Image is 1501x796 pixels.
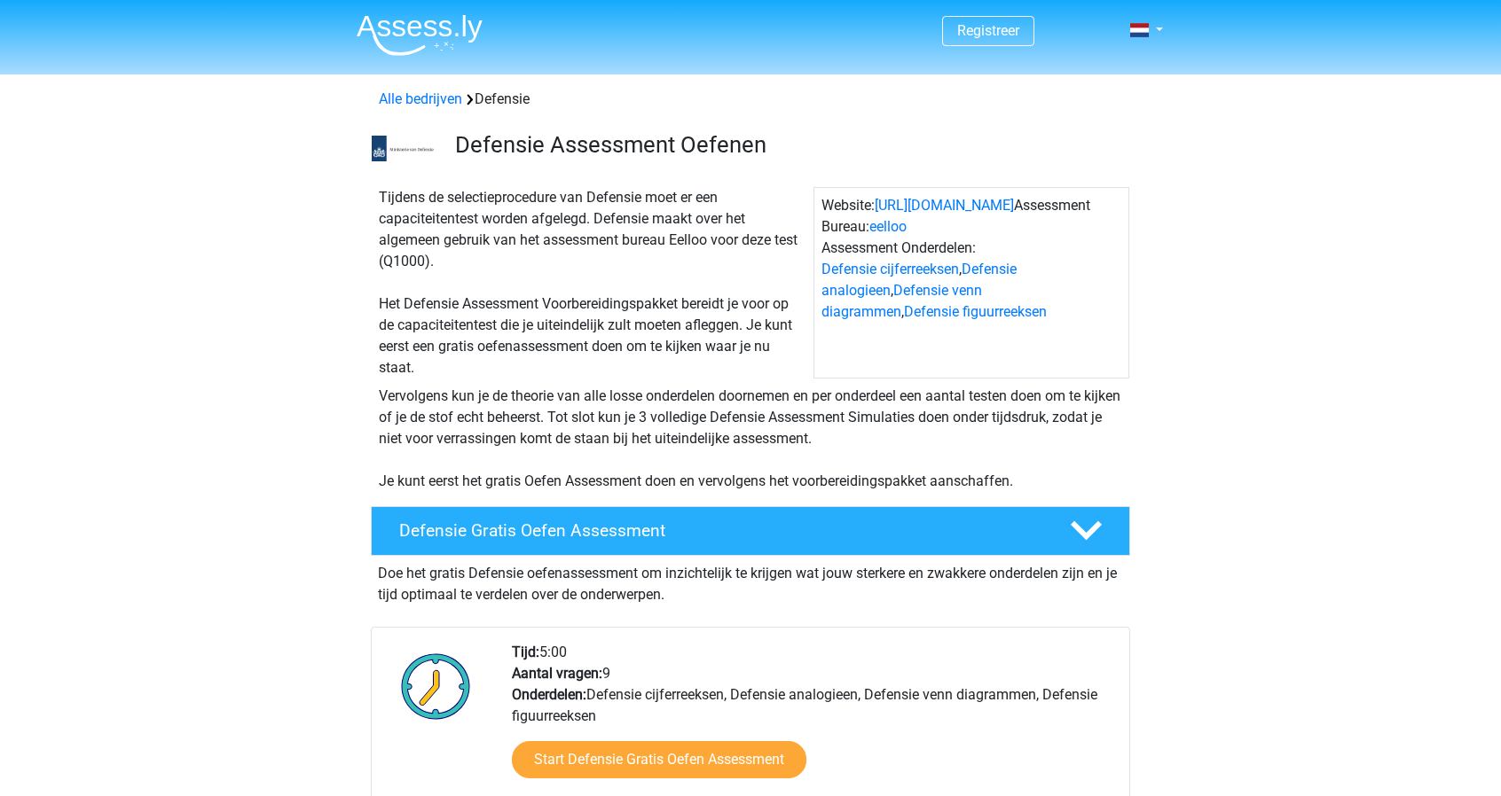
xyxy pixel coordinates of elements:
a: Defensie Gratis Oefen Assessment [364,506,1137,556]
b: Tijd: [512,644,539,660]
div: Vervolgens kun je de theorie van alle losse onderdelen doornemen en per onderdeel een aantal test... [372,386,1129,492]
a: Start Defensie Gratis Oefen Assessment [512,741,806,778]
h4: Defensie Gratis Oefen Assessment [399,520,1041,541]
h3: Defensie Assessment Oefenen [455,131,1116,159]
a: Registreer [957,22,1019,39]
a: Defensie venn diagrammen [821,282,982,320]
div: Defensie [372,89,1129,110]
div: Website: Assessment Bureau: Assessment Onderdelen: , , , [813,187,1129,378]
div: Doe het gratis Defensie oefenassessment om inzichtelijk te krijgen wat jouw sterkere en zwakkere ... [371,556,1130,605]
a: Alle bedrijven [379,90,462,107]
b: Aantal vragen: [512,665,602,682]
img: Klok [391,642,481,730]
a: eelloo [869,218,907,235]
a: Defensie figuurreeksen [904,303,1047,320]
div: Tijdens de selectieprocedure van Defensie moet er een capaciteitentest worden afgelegd. Defensie ... [372,187,813,378]
a: Defensie analogieen [821,261,1017,299]
b: Onderdelen: [512,686,586,703]
a: Defensie cijferreeksen [821,261,959,277]
img: Assessly [357,14,483,56]
a: [URL][DOMAIN_NAME] [875,197,1014,214]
